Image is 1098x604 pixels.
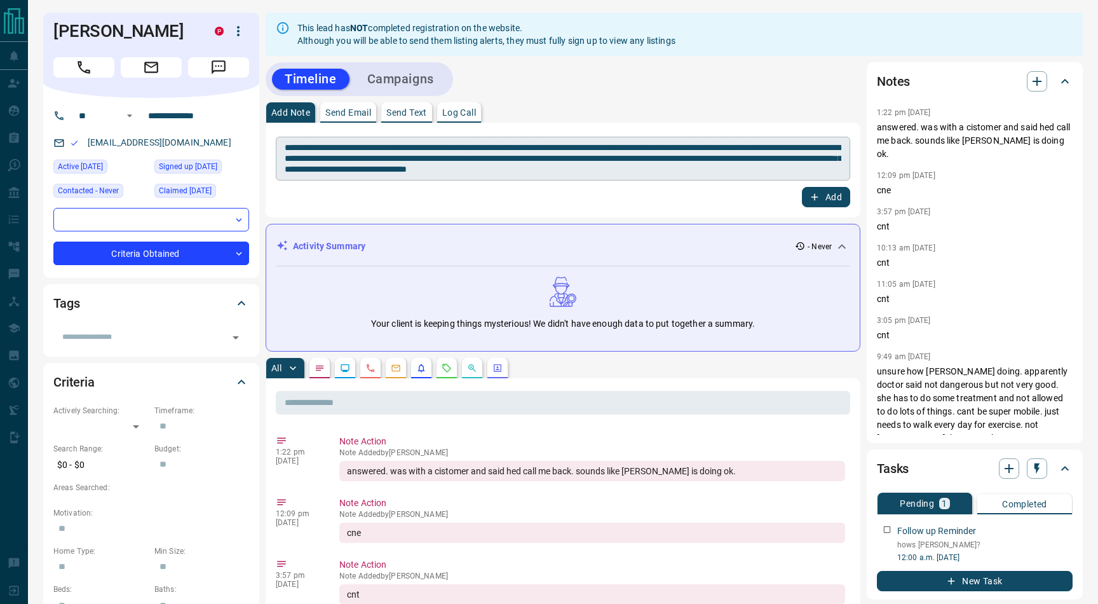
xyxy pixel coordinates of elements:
[154,160,249,177] div: Sat Nov 11 2023
[154,184,249,202] div: Sat Nov 11 2023
[227,329,245,347] button: Open
[371,317,755,331] p: Your client is keeping things mysterious! We didn't have enough data to put together a summary.
[877,316,931,325] p: 3:05 pm [DATE]
[1002,500,1047,509] p: Completed
[391,363,401,373] svg: Emails
[297,17,675,52] div: This lead has completed registration on the website. Although you will be able to send them listi...
[942,499,947,508] p: 1
[877,458,909,479] h2: Tasks
[271,108,310,117] p: Add Note
[53,160,148,177] div: Sat Nov 11 2023
[159,160,217,173] span: Signed up [DATE]
[154,546,249,557] p: Min Size:
[877,121,1073,161] p: answered. was with a cistomer and said hed call me back. sounds like [PERSON_NAME] is doing ok.
[53,482,249,493] p: Areas Searched:
[88,137,231,148] a: [EMAIL_ADDRESS][DOMAIN_NAME]
[877,171,935,180] p: 12:09 pm [DATE]
[53,455,148,476] p: $0 - $0
[877,365,1073,445] p: unsure how [PERSON_NAME] doing. apparently doctor said not dangerous but not very good. she has t...
[53,57,114,78] span: Call
[442,108,476,117] p: Log Call
[339,461,845,481] div: answered. was with a cistomer and said hed call me back. sounds like [PERSON_NAME] is doing ok.
[877,207,931,216] p: 3:57 pm [DATE]
[877,352,931,361] p: 9:49 am [DATE]
[492,363,503,373] svg: Agent Actions
[276,571,320,580] p: 3:57 pm
[276,580,320,589] p: [DATE]
[53,288,249,319] div: Tags
[53,367,249,397] div: Criteria
[53,372,95,392] h2: Criteria
[355,69,447,90] button: Campaigns
[877,571,1073,591] button: New Task
[442,363,452,373] svg: Requests
[154,584,249,595] p: Baths:
[900,499,934,508] p: Pending
[897,539,1073,551] p: hows [PERSON_NAME]?
[877,184,1073,197] p: cne
[53,405,148,416] p: Actively Searching:
[188,57,249,78] span: Message
[293,240,365,253] p: Activity Summary
[365,363,376,373] svg: Calls
[877,280,935,289] p: 11:05 am [DATE]
[53,546,148,557] p: Home Type:
[339,497,845,510] p: Note Action
[53,507,249,519] p: Motivation:
[272,69,349,90] button: Timeline
[467,363,477,373] svg: Opportunities
[339,523,845,543] div: cne
[877,292,1073,306] p: cnt
[154,405,249,416] p: Timeframe:
[877,244,935,252] p: 10:13 am [DATE]
[877,453,1073,484] div: Tasks
[276,235,850,258] div: Activity Summary- Never
[877,71,910,92] h2: Notes
[122,108,137,123] button: Open
[276,518,320,527] p: [DATE]
[276,509,320,518] p: 12:09 pm
[897,552,1073,563] p: 12:00 a.m. [DATE]
[877,329,1073,342] p: cnt
[53,21,196,41] h1: [PERSON_NAME]
[70,139,79,148] svg: Email Valid
[154,443,249,455] p: Budget:
[350,23,368,33] strong: NOT
[215,27,224,36] div: property.ca
[386,108,427,117] p: Send Text
[802,187,850,207] button: Add
[339,435,845,448] p: Note Action
[339,510,845,519] p: Note Added by [PERSON_NAME]
[159,184,212,197] span: Claimed [DATE]
[877,256,1073,270] p: cnt
[877,220,1073,233] p: cnt
[53,584,148,595] p: Beds:
[271,364,281,373] p: All
[325,108,371,117] p: Send Email
[121,57,182,78] span: Email
[339,448,845,457] p: Note Added by [PERSON_NAME]
[276,448,320,456] p: 1:22 pm
[877,108,931,117] p: 1:22 pm [DATE]
[339,572,845,580] p: Note Added by [PERSON_NAME]
[53,443,148,455] p: Search Range:
[877,66,1073,97] div: Notes
[276,456,320,465] p: [DATE]
[416,363,426,373] svg: Listing Alerts
[897,525,976,538] p: Follow up Reminder
[58,184,119,197] span: Contacted - Never
[53,293,79,313] h2: Tags
[315,363,325,373] svg: Notes
[53,242,249,265] div: Criteria Obtained
[339,558,845,572] p: Note Action
[808,241,832,252] p: - Never
[58,160,103,173] span: Active [DATE]
[340,363,350,373] svg: Lead Browsing Activity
